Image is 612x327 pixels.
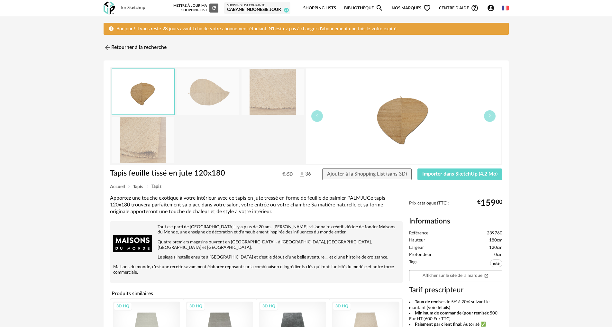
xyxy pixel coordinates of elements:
[439,4,479,12] span: Centre d'aideHelp Circle Outline icon
[113,240,399,250] p: Quatre premiers magasins ouvrent en [GEOGRAPHIC_DATA] - à [GEOGRAPHIC_DATA], [GEOGRAPHIC_DATA], [...
[322,168,412,180] button: Ajouter à la Shopping List (sans 3D)
[409,217,502,226] h2: Informations
[110,168,270,178] h1: Tapis feuille tissé en jute 120x180
[409,270,502,281] a: Afficher sur le site de la marqueOpen In New icon
[490,259,502,267] span: jute
[112,69,174,114] img: thumbnail.png
[227,4,288,13] a: Shopping List courante CABANE INDONESIE jour 24
[121,5,145,11] div: for Sketchup
[409,311,502,322] li: : 500 Eur HT (600 Eur TTC)
[227,7,288,13] div: CABANE INDONESIE jour
[116,26,397,31] span: Bonjour ! Il vous reste 28 jours avant la fin de votre abonnement étudiant. N'hésitez pas à chang...
[409,286,502,295] h3: Tarif prescripteur
[417,168,502,180] button: Importer dans SketchUp (4,2 Mo)
[298,171,305,178] img: Téléchargements
[409,299,502,311] li: : de 5% à 20% suivant le montant (voir détails)
[392,1,431,16] span: Nos marques
[344,1,383,16] a: BibliothèqueMagnify icon
[487,4,495,12] span: Account Circle icon
[415,322,461,327] b: Paiement par client final
[110,195,403,215] div: Apportez une touche exotique à votre intérieur avec ce tapis en jute tressé en forme de feuille d...
[409,201,502,213] div: Prix catalogue (TTC):
[415,311,488,315] b: Minimum de commande (pour remise)
[409,259,417,269] span: Tags
[104,2,115,15] img: OXP
[151,184,161,189] span: Tapis
[409,245,424,251] span: Largeur
[487,4,498,12] span: Account Circle icon
[113,224,152,263] img: brand logo
[480,201,496,206] span: 159
[422,171,498,177] span: Importer dans SketchUp (4,2 Mo)
[114,302,132,310] div: 3D HQ
[113,264,399,275] p: Maisons du monde, c'est une recette savamment élaborée reposant sur la combinaison d'ingrédients ...
[415,300,443,304] b: Taux de remise
[110,185,125,189] span: Accueil
[489,238,502,243] span: 180cm
[423,4,431,12] span: Heart Outline icon
[177,69,239,115] img: tapis-feuille-tisse-en-jute-120x180-1000-9-33-239760_1.jpg
[113,255,399,260] p: Le siège s'installe ensuite à [GEOGRAPHIC_DATA] et c'est le début d'une belle aventure.... et d'u...
[227,4,288,7] div: Shopping List courante
[242,69,304,115] img: tapis-feuille-tisse-en-jute-120x180-1000-9-33-239760_3.jpg
[306,68,501,164] img: thumbnail.png
[110,289,403,298] h4: Produits similaires
[487,231,502,236] span: 239760
[409,252,432,258] span: Profondeur
[298,171,310,178] span: 36
[284,8,289,13] span: 24
[282,171,293,177] span: 50
[471,4,479,12] span: Help Circle Outline icon
[502,5,509,12] img: fr
[376,4,383,12] span: Magnify icon
[409,231,428,236] span: Référence
[112,117,174,163] img: tapis-feuille-tisse-en-jute-120x180-1000-9-33-239760_4.jpg
[489,245,502,251] span: 120cm
[211,6,217,10] span: Refresh icon
[133,185,143,189] span: Tapis
[104,44,111,51] img: svg+xml;base64,PHN2ZyB3aWR0aD0iMjQiIGhlaWdodD0iMjQiIHZpZXdCb3g9IjAgMCAyNCAyNCIgZmlsbD0ibm9uZSIgeG...
[409,238,425,243] span: Hauteur
[187,302,205,310] div: 3D HQ
[104,41,167,55] a: Retourner à la recherche
[333,302,351,310] div: 3D HQ
[172,4,218,13] div: Mettre à jour ma Shopping List
[260,302,278,310] div: 3D HQ
[494,252,502,258] span: 0cm
[327,171,407,177] span: Ajouter à la Shopping List (sans 3D)
[484,273,489,277] span: Open In New icon
[113,224,399,235] p: Tout est parti de [GEOGRAPHIC_DATA] il y a plus de 20 ans. [PERSON_NAME], visionnaire créatif, dé...
[477,201,502,206] div: € 00
[303,1,336,16] a: Shopping Lists
[110,184,502,189] div: Breadcrumb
